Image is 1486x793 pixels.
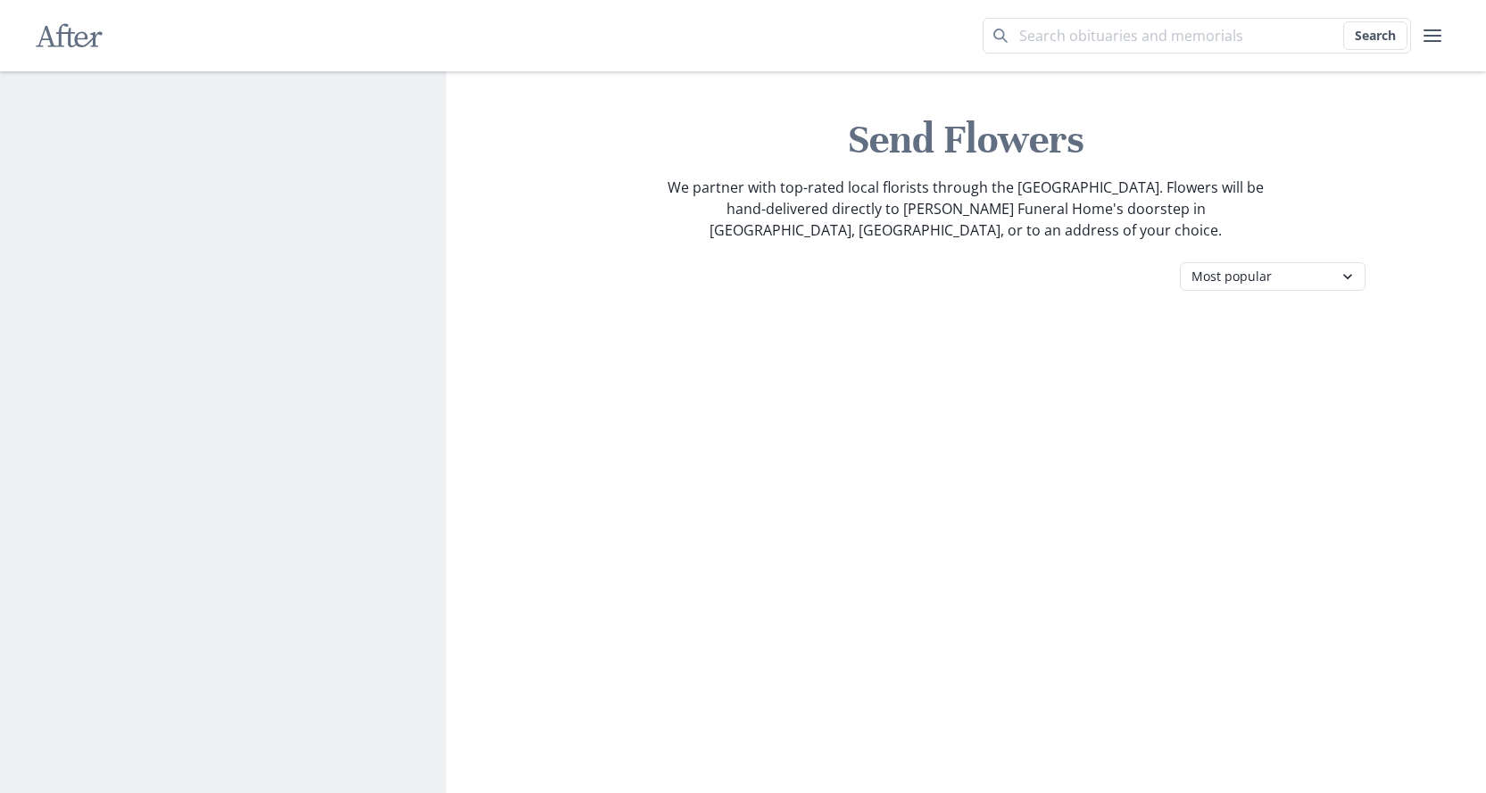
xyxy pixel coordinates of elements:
select: Category filter [1180,262,1366,291]
button: user menu [1415,18,1450,54]
p: We partner with top-rated local florists through the [GEOGRAPHIC_DATA]. Flowers will be hand-deli... [666,177,1266,241]
h1: Send Flowers [461,114,1473,166]
button: Search [1343,21,1407,50]
input: Search term [983,18,1411,54]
